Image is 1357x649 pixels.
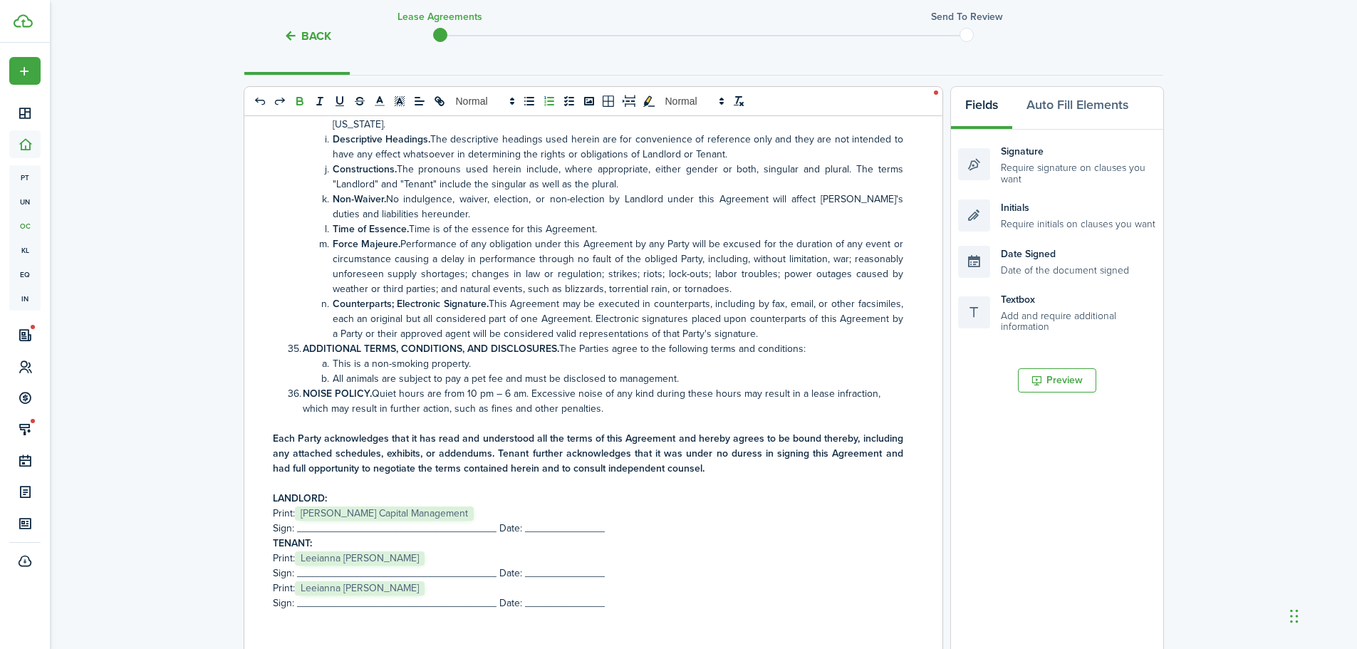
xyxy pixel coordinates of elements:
p: Print: [273,581,903,596]
strong: Each Party acknowledges that it has read and understood all the terms of this Agreement and hereb... [273,431,903,476]
button: table-better [599,93,619,110]
strong: Constructions. [333,162,397,177]
button: redo: redo [270,93,290,110]
strong: NOISE POLICY. [303,386,372,401]
button: link [430,93,449,110]
h3: Send to review [931,9,1003,24]
li: The descriptive headings used herein are for convenience of reference only and they are not inten... [288,132,903,162]
button: list: ordered [539,93,559,110]
li: This Agreement may be executed in counterparts, including by fax, email, or other facsimiles, eac... [288,296,903,341]
p: Sign: ___________________________________ Date: ______________ [273,566,903,581]
button: Auto Fill Elements [1012,87,1143,130]
p: Sign: ___________________________________ Date: ______________ [273,596,903,611]
button: bold [290,93,310,110]
li: Performance of any obligation under this Agreement by any Party will be excused for the duration ... [288,237,903,296]
span: Leeianna [PERSON_NAME] [295,581,425,596]
li: No indulgence, waiver, election, or non-election by Landlord under this Agreement will affect [PE... [288,192,903,222]
button: Fields [951,87,1012,130]
strong: Force Majeure. [333,237,400,251]
button: list: check [559,93,579,110]
strong: TENANT: [273,536,312,551]
iframe: Chat Widget [1120,495,1357,649]
button: italic [310,93,330,110]
a: in [9,286,41,311]
button: toggleMarkYellow: markYellow [639,93,659,110]
li: The pronouns used herein include, where appropriate, either gender or both, singular and plural. ... [288,162,903,192]
p: Print: [273,551,903,566]
p: Print: [273,506,903,521]
strong: Non-Waiver. [333,192,386,207]
strong: Counterparts; Electronic Signature. [333,296,489,311]
a: kl [9,238,41,262]
strong: Descriptive Headings. [333,132,430,147]
img: TenantCloud [14,14,33,28]
button: undo: undo [250,93,270,110]
button: Open menu [9,57,41,85]
button: pageBreak [619,93,639,110]
span: [PERSON_NAME] Capital Management [295,507,474,521]
button: image [579,93,599,110]
button: strike [350,93,370,110]
li: All animals are subject to pay a pet fee and must be disclosed to management. [288,371,903,386]
li: This is a non-smoking property. [288,356,903,371]
button: underline [330,93,350,110]
li: Quiet hours are from 10 pm – 6 am. Excessive noise of any kind during these hours may result in a... [288,386,903,416]
a: un [9,189,41,214]
button: clean [729,93,749,110]
a: oc [9,214,41,238]
li: This Agreement will be governed, construed, and interpreted by, through, and under the laws of th... [288,102,903,132]
button: list: bullet [519,93,539,110]
li: Time is of the essence for this Agreement. [288,222,903,237]
strong: ADDITIONAL TERMS, CONDITIONS, AND DISCLOSURES. [303,341,559,356]
strong: LANDLORD: [273,491,327,506]
p: Sign: ___________________________________ Date: ______________ [273,521,903,536]
li: The Parties agree to the following terms and conditions: [288,341,903,356]
span: Leeianna [PERSON_NAME] [295,551,425,566]
button: Back [284,28,331,43]
button: Preview [1018,368,1096,393]
div: Drag [1290,595,1299,638]
a: eq [9,262,41,286]
a: pt [9,165,41,189]
h3: Lease Agreements [397,9,482,24]
strong: Time of Essence. [333,222,409,237]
